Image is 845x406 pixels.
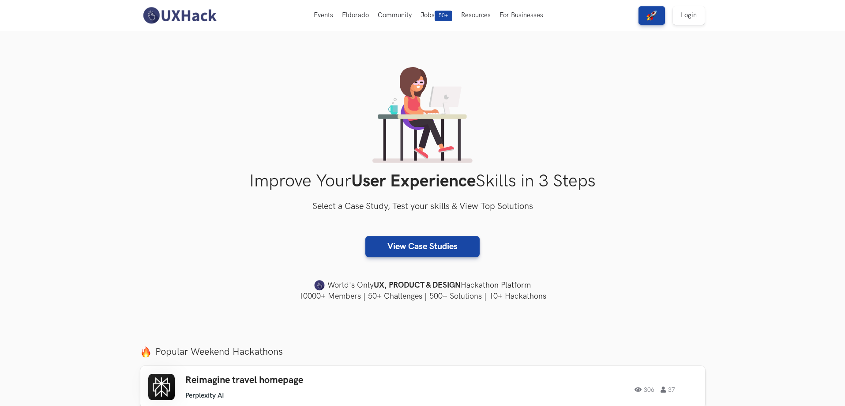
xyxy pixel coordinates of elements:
strong: UX, PRODUCT & DESIGN [374,279,461,292]
span: 50+ [435,11,452,21]
a: Login [673,6,705,25]
a: View Case Studies [365,236,480,257]
label: Popular Weekend Hackathons [140,346,705,358]
h3: Reimagine travel homepage [185,375,436,386]
img: fire.png [140,346,151,357]
span: 306 [635,387,654,393]
img: uxhack-favicon-image.png [314,280,325,291]
h3: Select a Case Study, Test your skills & View Top Solutions [140,200,705,214]
img: rocket [646,10,657,21]
img: UXHack-logo.png [140,6,219,25]
img: lady working on laptop [372,67,473,163]
h4: 10000+ Members | 50+ Challenges | 500+ Solutions | 10+ Hackathons [140,291,705,302]
h1: Improve Your Skills in 3 Steps [140,171,705,192]
span: 37 [661,387,675,393]
h4: World's Only Hackathon Platform [140,279,705,292]
strong: User Experience [351,171,476,192]
li: Perplexity AI [185,391,224,400]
